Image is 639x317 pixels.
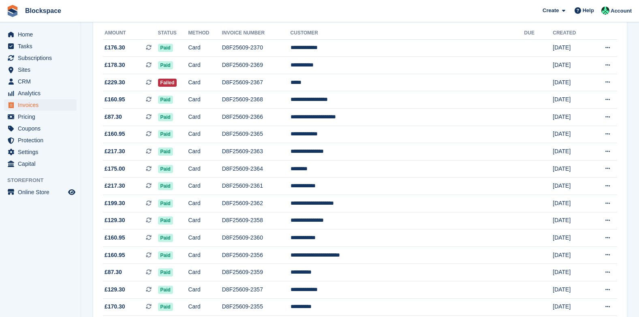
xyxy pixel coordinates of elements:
[105,61,125,69] span: £178.30
[4,135,77,146] a: menu
[188,126,222,143] td: Card
[18,123,66,134] span: Coupons
[158,199,173,208] span: Paid
[188,298,222,316] td: Card
[553,109,590,126] td: [DATE]
[553,39,590,57] td: [DATE]
[18,88,66,99] span: Analytics
[188,229,222,247] td: Card
[553,246,590,264] td: [DATE]
[188,160,222,178] td: Card
[105,165,125,173] span: £175.00
[188,264,222,281] td: Card
[18,158,66,169] span: Capital
[158,130,173,138] span: Paid
[158,61,173,69] span: Paid
[158,27,188,40] th: Status
[222,229,291,247] td: D8F25609-2360
[553,229,590,247] td: [DATE]
[188,281,222,299] td: Card
[6,5,19,17] img: stora-icon-8386f47178a22dfd0bd8f6a31ec36ba5ce8667c1dd55bd0f319d3a0aa187defe.svg
[18,52,66,64] span: Subscriptions
[553,74,590,91] td: [DATE]
[18,64,66,75] span: Sites
[105,130,125,138] span: £160.95
[105,233,125,242] span: £160.95
[4,29,77,40] a: menu
[18,29,66,40] span: Home
[188,178,222,195] td: Card
[158,44,173,52] span: Paid
[553,57,590,74] td: [DATE]
[222,178,291,195] td: D8F25609-2361
[188,57,222,74] td: Card
[105,199,125,208] span: £199.30
[583,6,594,15] span: Help
[158,268,173,276] span: Paid
[105,182,125,190] span: £217.30
[188,27,222,40] th: Method
[553,195,590,212] td: [DATE]
[105,302,125,311] span: £170.30
[291,27,524,40] th: Customer
[553,264,590,281] td: [DATE]
[188,39,222,57] td: Card
[188,143,222,161] td: Card
[4,88,77,99] a: menu
[543,6,559,15] span: Create
[4,76,77,87] a: menu
[222,74,291,91] td: D8F25609-2367
[524,27,553,40] th: Due
[158,286,173,294] span: Paid
[222,264,291,281] td: D8F25609-2359
[222,27,291,40] th: Invoice Number
[105,95,125,104] span: £160.95
[67,187,77,197] a: Preview store
[105,216,125,225] span: £129.30
[105,285,125,294] span: £129.30
[188,195,222,212] td: Card
[222,212,291,229] td: D8F25609-2358
[553,126,590,143] td: [DATE]
[158,303,173,311] span: Paid
[553,212,590,229] td: [DATE]
[188,74,222,91] td: Card
[158,234,173,242] span: Paid
[105,147,125,156] span: £217.30
[553,281,590,299] td: [DATE]
[158,182,173,190] span: Paid
[4,146,77,158] a: menu
[105,78,125,87] span: £229.30
[4,52,77,64] a: menu
[158,96,173,104] span: Paid
[158,251,173,259] span: Paid
[158,113,173,121] span: Paid
[4,186,77,198] a: menu
[553,160,590,178] td: [DATE]
[4,123,77,134] a: menu
[4,64,77,75] a: menu
[18,41,66,52] span: Tasks
[188,109,222,126] td: Card
[158,216,173,225] span: Paid
[222,126,291,143] td: D8F25609-2365
[4,99,77,111] a: menu
[553,298,590,316] td: [DATE]
[601,6,609,15] img: Sharlimar Rupu
[222,160,291,178] td: D8F25609-2364
[158,148,173,156] span: Paid
[611,7,632,15] span: Account
[18,146,66,158] span: Settings
[103,27,158,40] th: Amount
[188,91,222,109] td: Card
[18,111,66,122] span: Pricing
[222,91,291,109] td: D8F25609-2368
[188,212,222,229] td: Card
[7,176,81,184] span: Storefront
[105,268,122,276] span: £87.30
[4,111,77,122] a: menu
[18,135,66,146] span: Protection
[222,246,291,264] td: D8F25609-2356
[553,178,590,195] td: [DATE]
[553,143,590,161] td: [DATE]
